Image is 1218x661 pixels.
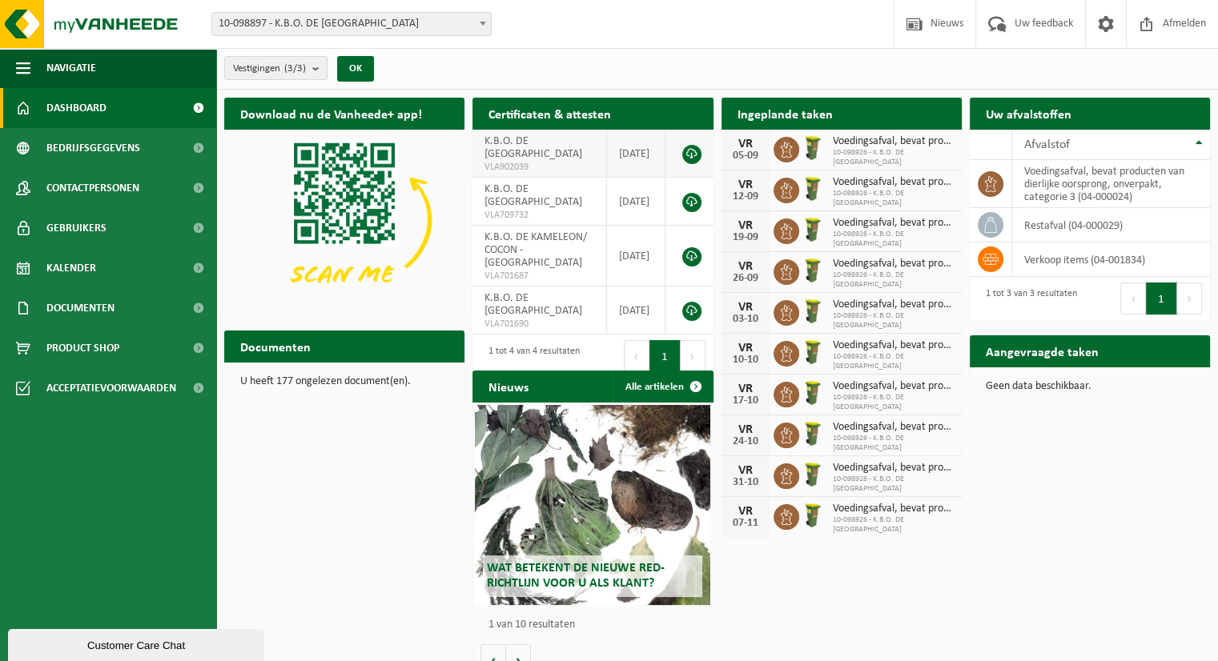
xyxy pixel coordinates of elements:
img: WB-0060-HPE-GN-50 [799,461,826,488]
div: 24-10 [730,436,762,447]
span: Acceptatievoorwaarden [46,368,176,408]
div: VR [730,219,762,232]
button: OK [337,56,374,82]
button: 1 [649,340,681,372]
h2: Download nu de Vanheede+ app! [224,98,438,129]
span: Voedingsafval, bevat producten van dierlijke oorsprong, onverpakt, categorie 3 [833,298,954,311]
p: Geen data beschikbaar. [986,381,1194,392]
h2: Uw afvalstoffen [970,98,1087,129]
iframe: chat widget [8,626,267,661]
span: Voedingsafval, bevat producten van dierlijke oorsprong, onverpakt, categorie 3 [833,339,954,352]
button: 1 [1146,282,1177,314]
div: 10-10 [730,355,762,366]
span: Voedingsafval, bevat producten van dierlijke oorsprong, onverpakt, categorie 3 [833,421,954,434]
span: Bedrijfsgegevens [46,128,140,168]
div: 03-10 [730,314,762,325]
a: Alle artikelen [613,371,712,403]
div: VR [730,342,762,355]
span: Kalender [46,248,96,288]
p: U heeft 177 ongelezen document(en). [240,376,448,387]
span: 10-098926 - K.B.O. DE [GEOGRAPHIC_DATA] [833,393,954,412]
div: 1 tot 3 van 3 resultaten [978,281,1077,316]
img: WB-0060-HPE-GN-50 [799,134,826,162]
img: WB-0060-HPE-GN-50 [799,298,826,325]
h2: Aangevraagde taken [970,335,1115,367]
div: VR [730,464,762,477]
span: K.B.O. DE [GEOGRAPHIC_DATA] [484,292,582,317]
img: WB-0060-HPE-GN-50 [799,379,826,407]
span: Product Shop [46,328,119,368]
img: WB-0060-HPE-GN-50 [799,339,826,366]
div: VR [730,260,762,273]
span: Afvalstof [1024,138,1070,151]
div: 26-09 [730,273,762,284]
span: Voedingsafval, bevat producten van dierlijke oorsprong, onverpakt, categorie 3 [833,258,954,270]
button: Vestigingen(3/3) [224,56,328,80]
button: Previous [1120,282,1146,314]
span: Dashboard [46,88,107,128]
span: Vestigingen [233,57,306,81]
span: Gebruikers [46,208,107,248]
span: VLA701687 [484,270,594,282]
td: [DATE] [607,178,665,226]
h2: Documenten [224,330,327,362]
span: VLA701690 [484,318,594,330]
span: VLA902039 [484,161,594,174]
button: Next [1177,282,1202,314]
h2: Nieuws [472,371,545,402]
td: [DATE] [607,226,665,286]
span: Documenten [46,288,115,328]
span: 10-098926 - K.B.O. DE [GEOGRAPHIC_DATA] [833,352,954,371]
img: WB-0060-HPE-GN-50 [799,216,826,243]
div: VR [730,383,762,395]
div: VR [730,178,762,191]
td: [DATE] [607,286,665,335]
span: 10-098926 - K.B.O. DE [GEOGRAPHIC_DATA] [833,189,954,208]
span: Voedingsafval, bevat producten van dierlijke oorsprong, onverpakt, categorie 3 [833,462,954,475]
td: [DATE] [607,130,665,178]
span: VLA709732 [484,209,594,222]
span: 10-098926 - K.B.O. DE [GEOGRAPHIC_DATA] [833,311,954,330]
div: VR [730,301,762,314]
h2: Certificaten & attesten [472,98,627,129]
img: WB-0060-HPE-GN-50 [799,502,826,529]
span: 10-098926 - K.B.O. DE [GEOGRAPHIC_DATA] [833,230,954,249]
td: voedingsafval, bevat producten van dierlijke oorsprong, onverpakt, categorie 3 (04-000024) [1012,160,1210,208]
span: 10-098926 - K.B.O. DE [GEOGRAPHIC_DATA] [833,148,954,167]
td: verkoop items (04-001834) [1012,242,1210,277]
button: Previous [624,340,649,372]
td: restafval (04-000029) [1012,208,1210,242]
div: 19-09 [730,232,762,243]
span: Voedingsafval, bevat producten van dierlijke oorsprong, onverpakt, categorie 3 [833,176,954,189]
span: K.B.O. DE [GEOGRAPHIC_DATA] [484,135,582,160]
button: Next [681,340,705,372]
img: WB-0060-HPE-GN-50 [799,420,826,447]
img: WB-0060-HPE-GN-50 [799,257,826,284]
span: Voedingsafval, bevat producten van dierlijke oorsprong, onverpakt, categorie 3 [833,380,954,393]
span: 10-098926 - K.B.O. DE [GEOGRAPHIC_DATA] [833,270,954,290]
span: 10-098897 - K.B.O. DE KAMELEON - OUDENAARDE [212,13,491,35]
span: Contactpersonen [46,168,139,208]
div: VR [730,505,762,518]
span: Navigatie [46,48,96,88]
div: VR [730,423,762,436]
img: Download de VHEPlus App [224,130,464,310]
span: 10-098897 - K.B.O. DE KAMELEON - OUDENAARDE [211,12,492,36]
a: Wat betekent de nieuwe RED-richtlijn voor u als klant? [475,405,710,605]
span: Voedingsafval, bevat producten van dierlijke oorsprong, onverpakt, categorie 3 [833,217,954,230]
span: 10-098926 - K.B.O. DE [GEOGRAPHIC_DATA] [833,475,954,494]
img: WB-0060-HPE-GN-50 [799,175,826,202]
span: 10-098926 - K.B.O. DE [GEOGRAPHIC_DATA] [833,515,954,535]
div: 1 tot 4 van 4 resultaten [480,339,580,374]
h2: Ingeplande taken [722,98,849,129]
div: VR [730,138,762,150]
div: 17-10 [730,395,762,407]
p: 1 van 10 resultaten [488,619,705,631]
span: K.B.O. DE KAMELEON/ COCON - [GEOGRAPHIC_DATA] [484,231,587,269]
span: Voedingsafval, bevat producten van dierlijke oorsprong, onverpakt, categorie 3 [833,135,954,148]
count: (3/3) [284,63,306,74]
div: 07-11 [730,518,762,529]
span: Wat betekent de nieuwe RED-richtlijn voor u als klant? [487,562,665,590]
div: 05-09 [730,150,762,162]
